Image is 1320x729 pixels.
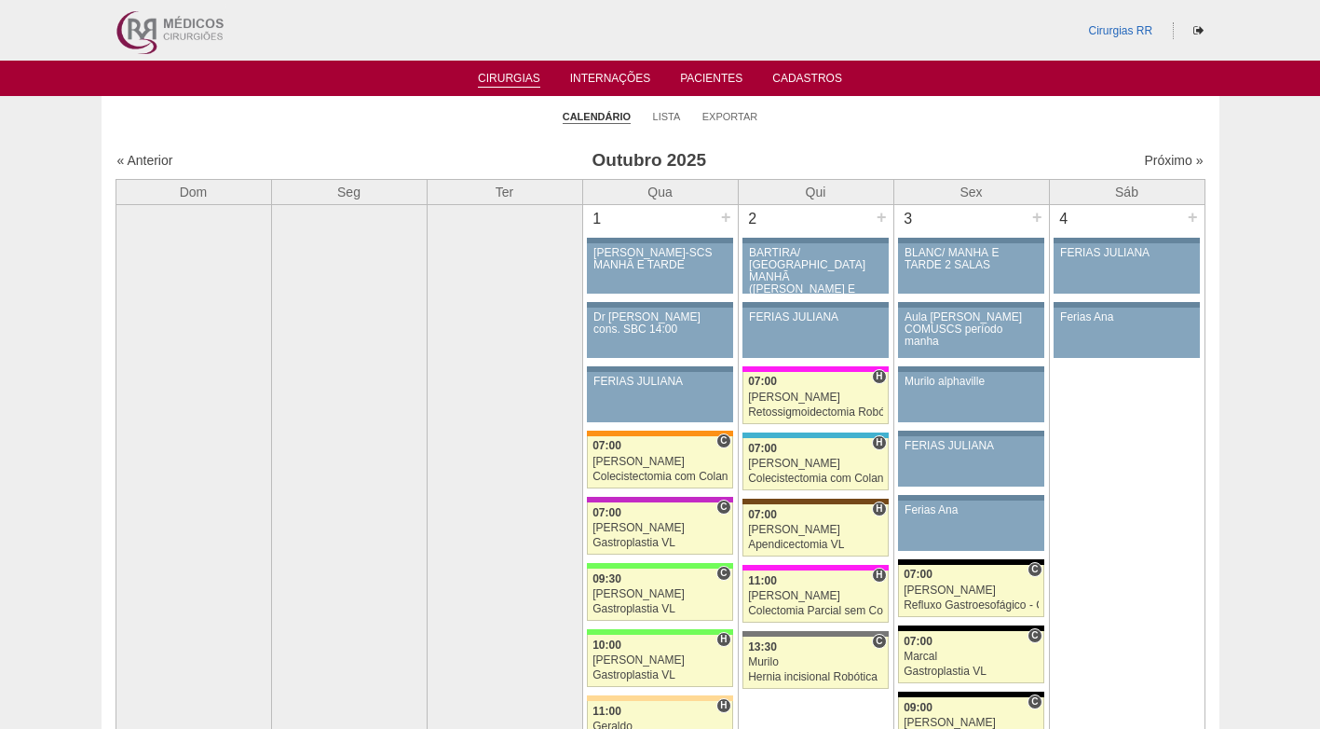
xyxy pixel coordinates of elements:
[587,695,732,701] div: Key: Bartira
[1054,238,1199,243] div: Key: Aviso
[872,502,886,516] span: Hospital
[592,522,728,534] div: [PERSON_NAME]
[587,502,732,555] a: C 07:00 [PERSON_NAME] Gastroplastia VL
[748,605,883,617] div: Colectomia Parcial sem Colostomia VL
[716,632,730,647] span: Hospital
[748,375,777,388] span: 07:00
[893,179,1049,204] th: Sex
[748,539,883,551] div: Apendicectomia VL
[716,433,730,448] span: Consultório
[742,565,888,571] div: Key: Pro Matre
[592,471,728,483] div: Colecistectomia com Colangiografia VL
[748,524,883,536] div: [PERSON_NAME]
[742,308,888,358] a: FERIAS JULIANA
[742,433,888,438] div: Key: Neomater
[748,656,883,668] div: Murilo
[593,376,727,388] div: FERIAS JULIANA
[898,436,1043,487] a: FERIAS JULIANA
[748,508,777,521] span: 07:00
[742,243,888,294] a: BARTIRA/ [GEOGRAPHIC_DATA] MANHÃ ([PERSON_NAME] E ANA)/ SANTA JOANA -TARDE
[592,705,621,718] span: 11:00
[898,559,1043,565] div: Key: Blanc
[1060,247,1193,259] div: FERIAS JULIANA
[117,153,173,168] a: « Anterior
[587,243,732,294] a: [PERSON_NAME]-SCS MANHÃ E TARDE
[1027,562,1041,577] span: Consultório
[898,501,1043,551] a: Ferias Ana
[680,72,742,90] a: Pacientes
[1088,24,1152,37] a: Cirurgias RR
[904,599,1039,612] div: Refluxo Gastroesofágico - Cirurgia VL
[592,669,728,681] div: Gastroplastia VL
[1027,695,1041,709] span: Consultório
[570,72,651,90] a: Internações
[742,302,888,308] div: Key: Aviso
[898,302,1043,308] div: Key: Aviso
[587,563,732,569] div: Key: Brasil
[748,442,777,455] span: 07:00
[742,366,888,372] div: Key: Pro Matre
[898,372,1043,422] a: Murilo alphaville
[716,566,730,581] span: Consultório
[742,438,888,490] a: H 07:00 [PERSON_NAME] Colecistectomia com Colangiografia VL
[748,458,883,470] div: [PERSON_NAME]
[898,565,1043,617] a: C 07:00 [PERSON_NAME] Refluxo Gastroesofágico - Cirurgia VL
[898,631,1043,683] a: C 07:00 Marcal Gastroplastia VL
[1054,302,1199,308] div: Key: Aviso
[592,603,728,615] div: Gastroplastia VL
[898,243,1043,294] a: BLANC/ MANHÃ E TARDE 2 SALAS
[904,666,1039,678] div: Gastroplastia VL
[587,629,732,635] div: Key: Brasil
[478,72,540,88] a: Cirurgias
[905,311,1038,349] div: Aula [PERSON_NAME] COMUSCS período manha
[772,72,842,90] a: Cadastros
[702,110,758,123] a: Exportar
[739,205,768,233] div: 2
[742,499,888,504] div: Key: Santa Joana
[905,376,1038,388] div: Murilo alphaville
[904,585,1039,597] div: [PERSON_NAME]
[894,205,923,233] div: 3
[905,440,1038,452] div: FERIAS JULIANA
[592,456,728,468] div: [PERSON_NAME]
[742,504,888,557] a: H 07:00 [PERSON_NAME] Apendicectomia VL
[582,179,738,204] th: Qua
[742,637,888,689] a: C 13:30 Murilo Hernia incisional Robótica
[748,406,883,419] div: Retossigmoidectomia Robótica
[904,701,932,714] span: 09:00
[748,392,883,404] div: [PERSON_NAME]
[587,431,732,436] div: Key: São Luiz - SCS
[1060,311,1193,323] div: Ferias Ana
[653,110,681,123] a: Lista
[898,308,1043,358] a: Aula [PERSON_NAME] COMUSCS período manha
[1054,308,1199,358] a: Ferias Ana
[905,504,1038,516] div: Ferias Ana
[898,238,1043,243] div: Key: Aviso
[748,640,777,653] span: 13:30
[898,692,1043,697] div: Key: Blanc
[427,179,582,204] th: Ter
[592,588,728,600] div: [PERSON_NAME]
[749,311,882,323] div: FERIAS JULIANA
[874,205,890,229] div: +
[587,569,732,621] a: C 09:30 [PERSON_NAME] Gastroplastia VL
[872,435,886,450] span: Hospital
[742,372,888,424] a: H 07:00 [PERSON_NAME] Retossigmoidectomia Robótica
[716,500,730,515] span: Consultório
[1054,243,1199,294] a: FERIAS JULIANA
[593,311,727,336] div: Dr [PERSON_NAME] cons. SBC 14:00
[748,671,883,683] div: Hernia incisional Robótica
[748,473,883,485] div: Colecistectomia com Colangiografia VL
[904,717,1039,729] div: [PERSON_NAME]
[749,247,882,321] div: BARTIRA/ [GEOGRAPHIC_DATA] MANHÃ ([PERSON_NAME] E ANA)/ SANTA JOANA -TARDE
[592,654,728,667] div: [PERSON_NAME]
[898,431,1043,436] div: Key: Aviso
[592,506,621,519] span: 07:00
[1049,179,1204,204] th: Sáb
[742,238,888,243] div: Key: Aviso
[748,574,777,587] span: 11:00
[271,179,427,204] th: Seg
[593,247,727,271] div: [PERSON_NAME]-SCS MANHÃ E TARDE
[377,147,920,174] h3: Outubro 2025
[587,372,732,422] a: FERIAS JULIANA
